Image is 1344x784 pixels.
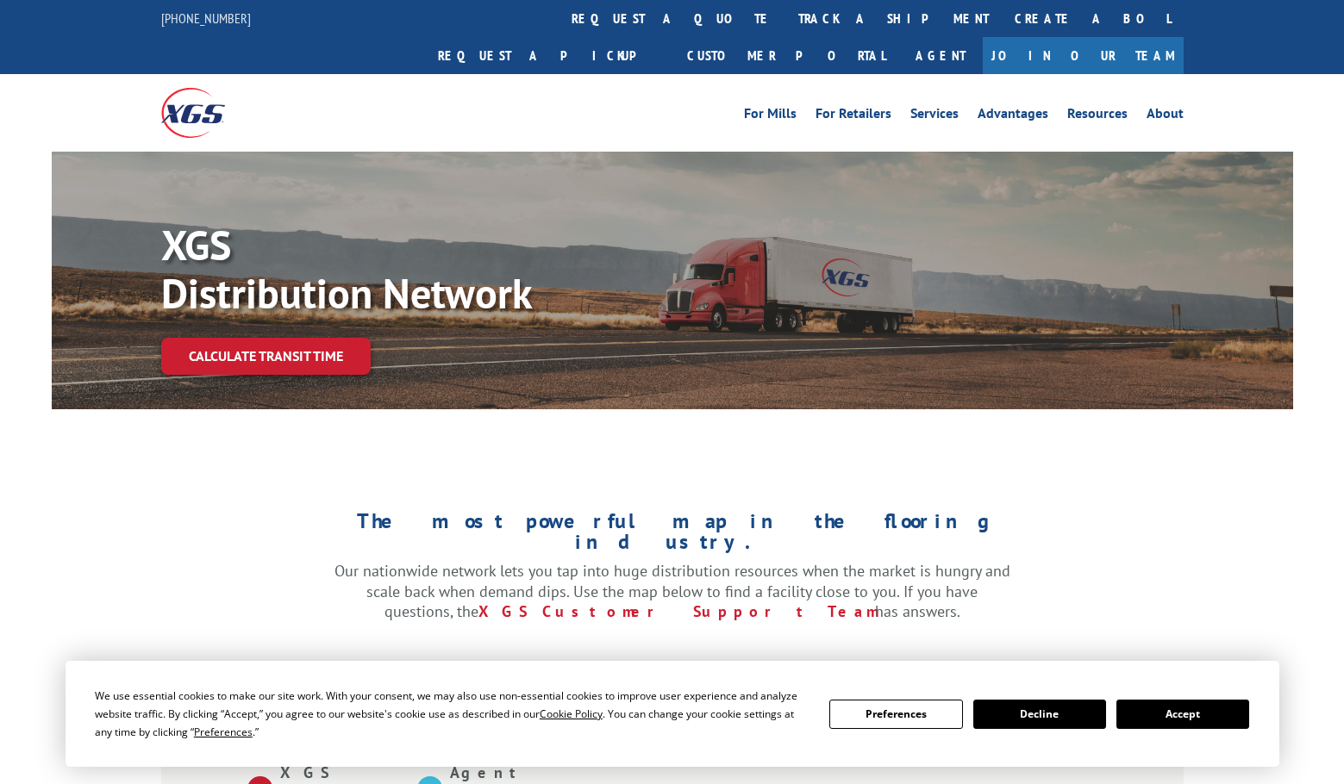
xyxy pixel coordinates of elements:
a: Advantages [978,107,1048,126]
button: Preferences [829,700,962,729]
a: Request a pickup [425,37,674,74]
a: [PHONE_NUMBER] [161,9,251,27]
a: Resources [1067,107,1128,126]
a: Calculate transit time [161,338,371,375]
a: About [1147,107,1184,126]
span: Cookie Policy [540,706,603,721]
div: Cookie Consent Prompt [66,661,1279,767]
h1: The most powerful map in the flooring industry. [334,511,1010,561]
a: Agent [898,37,983,74]
p: XGS Distribution Network [161,221,678,317]
a: Services [910,107,959,126]
button: Decline [973,700,1106,729]
a: For Mills [744,107,797,126]
span: Preferences [194,725,253,739]
a: For Retailers [816,107,891,126]
a: Join Our Team [983,37,1184,74]
a: XGS Customer Support Team [478,601,875,621]
a: Customer Portal [674,37,898,74]
p: Our nationwide network lets you tap into huge distribution resources when the market is hungry an... [334,561,1010,622]
button: Accept [1116,700,1249,729]
div: We use essential cookies to make our site work. With your consent, we may also use non-essential ... [95,687,809,741]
